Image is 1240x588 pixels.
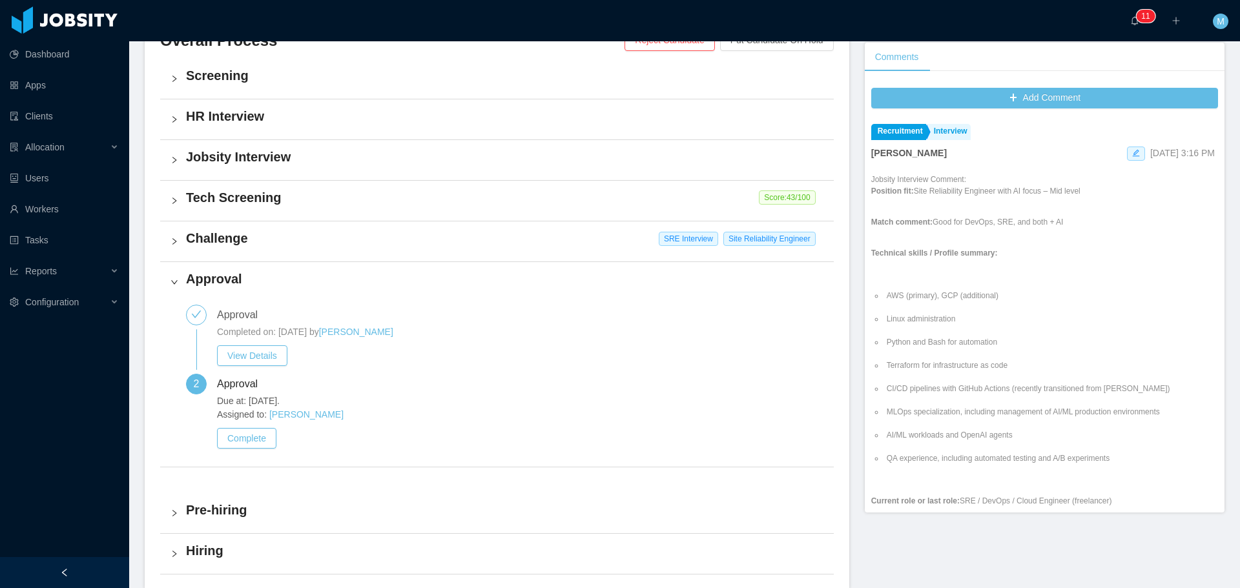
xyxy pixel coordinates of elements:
[25,297,79,307] span: Configuration
[884,452,1218,464] li: QA experience, including automated testing and A/B experiments
[1150,148,1215,158] span: [DATE] 3:16 PM
[160,140,834,180] div: icon: rightJobsity Interview
[217,428,276,449] button: Complete
[884,290,1218,301] li: AWS (primary), GCP (additional)
[25,142,65,152] span: Allocation
[217,350,287,361] a: View Details
[10,298,19,307] i: icon: setting
[871,88,1218,108] button: icon: plusAdd Comment
[1132,149,1140,157] i: icon: edit
[217,433,276,443] a: Complete
[217,394,823,408] span: Due at: [DATE].
[186,501,823,519] h4: Pre-hiring
[871,187,914,196] strong: Position fit:
[871,216,1218,228] p: Good for DevOps, SRE, and both + AI
[884,336,1218,348] li: Python and Bash for automation
[269,409,344,420] a: [PERSON_NAME]
[10,72,119,98] a: icon: appstoreApps
[871,185,1218,197] p: Site Reliability Engineer with AI focus – Mid level
[1217,14,1224,29] span: M
[871,248,998,258] strong: Technical skills / Profile summary:
[186,270,823,288] h4: Approval
[884,383,1218,394] li: CI/CD pipelines with GitHub Actions (recently transitioned from [PERSON_NAME])
[871,218,933,227] strong: Match comment:
[871,495,1218,507] p: SRE / DevOps / Cloud Engineer (freelancer)
[217,345,287,366] button: View Details
[884,429,1218,441] li: AI/ML workloads and OpenAI agents
[865,43,929,72] div: Comments
[191,309,201,319] i: icon: check
[186,107,823,125] h4: HR Interview
[319,327,393,337] a: [PERSON_NAME]
[1130,16,1139,25] i: icon: bell
[160,221,834,261] div: icon: rightChallenge
[186,66,823,85] h4: Screening
[186,148,823,166] h4: Jobsity Interview
[170,509,178,517] i: icon: right
[1141,10,1146,23] p: 1
[217,408,823,421] span: Assigned to:
[659,232,718,246] span: SRE Interview
[194,378,200,389] span: 2
[10,267,19,276] i: icon: line-chart
[871,124,926,140] a: Recruitment
[871,148,947,158] strong: [PERSON_NAME]
[186,188,823,207] h4: Tech Screening
[170,278,178,286] i: icon: right
[25,266,57,276] span: Reports
[759,190,815,205] span: Score: 43 /100
[884,313,1218,325] li: Linux administration
[160,493,834,533] div: icon: rightPre-hiring
[186,542,823,560] h4: Hiring
[170,75,178,83] i: icon: right
[170,116,178,123] i: icon: right
[170,238,178,245] i: icon: right
[884,360,1218,371] li: Terraform for infrastructure as code
[927,124,971,140] a: Interview
[170,550,178,558] i: icon: right
[884,406,1218,418] li: MLOps specialization, including management of AI/ML production environments
[723,232,816,246] span: Site Reliability Engineer
[217,327,319,337] span: Completed on: [DATE] by
[160,181,834,221] div: icon: rightTech Screening
[160,59,834,99] div: icon: rightScreening
[217,305,268,325] div: Approval
[1136,10,1155,23] sup: 11
[170,197,178,205] i: icon: right
[10,103,119,129] a: icon: auditClients
[10,227,119,253] a: icon: profileTasks
[10,41,119,67] a: icon: pie-chartDashboard
[10,143,19,152] i: icon: solution
[1146,10,1150,23] p: 1
[160,262,834,302] div: icon: rightApproval
[871,496,960,505] strong: Current role or last role:
[1172,16,1181,25] i: icon: plus
[10,165,119,191] a: icon: robotUsers
[170,156,178,164] i: icon: right
[160,99,834,139] div: icon: rightHR Interview
[217,374,268,394] div: Approval
[10,196,119,222] a: icon: userWorkers
[186,229,823,247] h4: Challenge
[160,534,834,574] div: icon: rightHiring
